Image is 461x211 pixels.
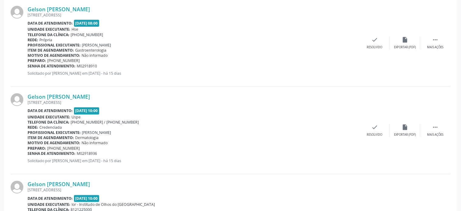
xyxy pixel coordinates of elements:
div: Exportar (PDF) [394,45,416,49]
b: Unidade executante: [28,27,70,32]
b: Profissional executante: [28,43,81,48]
span: [DATE] 10:00 [74,107,99,114]
span: M02918936 [77,151,97,156]
b: Senha de atendimento: [28,63,75,69]
span: [PHONE_NUMBER] / [PHONE_NUMBER] [71,120,139,125]
b: Preparo: [28,58,46,63]
b: Data de atendimento: [28,196,73,201]
p: Solicitado por [PERSON_NAME] em [DATE] - há 15 dias [28,158,359,163]
b: Data de atendimento: [28,108,73,113]
div: Mais ações [427,133,443,137]
i: check [371,124,378,131]
img: img [11,181,23,193]
div: [STREET_ADDRESS] [28,100,359,105]
b: Unidade executante: [28,114,70,120]
i: insert_drive_file [402,36,408,43]
i:  [432,124,439,131]
div: Resolvido [367,45,382,49]
b: Senha de atendimento: [28,151,75,156]
div: Exportar (PDF) [394,133,416,137]
span: [DATE] 10:00 [74,195,99,202]
b: Rede: [28,37,38,43]
b: Rede: [28,125,38,130]
b: Unidade executante: [28,202,70,207]
span: Hse [72,27,78,32]
img: img [11,6,23,19]
b: Data de atendimento: [28,21,73,26]
span: [PHONE_NUMBER] [47,58,80,63]
span: Uspe [72,114,81,120]
span: [PERSON_NAME] [82,43,111,48]
span: Não informado [82,53,108,58]
b: Motivo de agendamento: [28,140,80,145]
b: Telefone da clínica: [28,32,69,37]
span: M02918910 [77,63,97,69]
a: Gelson [PERSON_NAME] [28,93,90,100]
span: Ior - Institudo de Olhos do [GEOGRAPHIC_DATA] [72,202,155,207]
p: Solicitado por [PERSON_NAME] em [DATE] - há 15 dias [28,71,359,76]
div: [STREET_ADDRESS] [28,12,359,18]
span: Credenciada [39,125,62,130]
b: Item de agendamento: [28,135,74,140]
b: Profissional executante: [28,130,81,135]
i: check [371,36,378,43]
span: Gastroenterologia [75,48,106,53]
a: Gelson [PERSON_NAME] [28,6,90,12]
img: img [11,93,23,106]
span: [DATE] 08:00 [74,20,99,27]
span: Não informado [82,140,108,145]
div: Mais ações [427,45,443,49]
b: Item de agendamento: [28,48,74,53]
i: insert_drive_file [402,124,408,131]
div: Resolvido [367,133,382,137]
b: Telefone da clínica: [28,120,69,125]
span: Própria [39,37,52,43]
a: Gelson [PERSON_NAME] [28,181,90,187]
b: Motivo de agendamento: [28,53,80,58]
div: [STREET_ADDRESS] [28,187,359,192]
span: [PHONE_NUMBER] [71,32,103,37]
b: Preparo: [28,146,46,151]
span: [PERSON_NAME] [82,130,111,135]
span: Dermatologia [75,135,99,140]
span: [PHONE_NUMBER] [47,146,80,151]
i:  [432,36,439,43]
